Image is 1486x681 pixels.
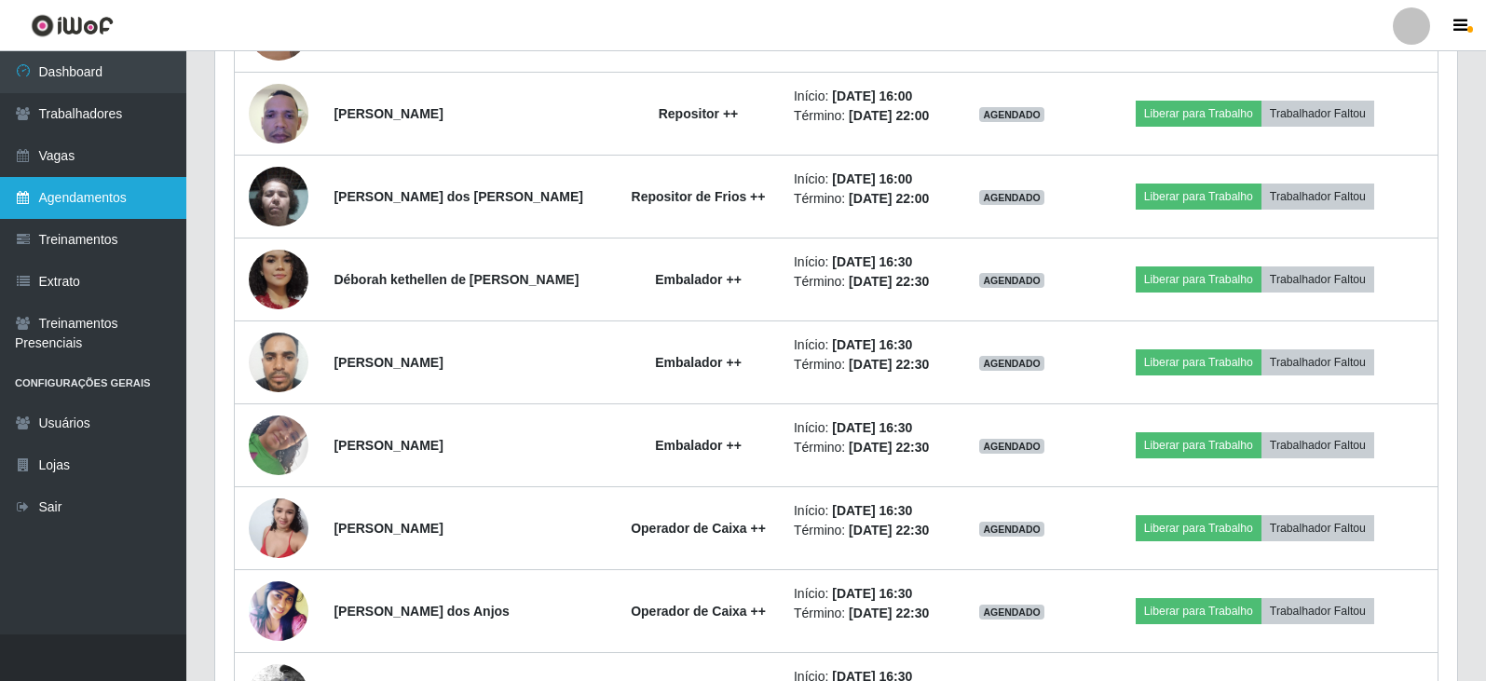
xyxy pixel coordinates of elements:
[631,521,766,536] strong: Operador de Caixa ++
[979,356,1044,371] span: AGENDADO
[1261,432,1374,458] button: Trabalhador Faltou
[849,606,929,620] time: [DATE] 22:30
[979,107,1044,122] span: AGENDADO
[334,604,510,619] strong: [PERSON_NAME] dos Anjos
[794,604,940,623] li: Término:
[1136,515,1261,541] button: Liberar para Trabalho
[1261,598,1374,624] button: Trabalhador Faltou
[979,190,1044,205] span: AGENDADO
[1261,266,1374,293] button: Trabalhador Faltou
[832,503,912,518] time: [DATE] 16:30
[849,191,929,206] time: [DATE] 22:00
[659,106,739,121] strong: Repositor ++
[334,355,443,370] strong: [PERSON_NAME]
[979,273,1044,288] span: AGENDADO
[1136,432,1261,458] button: Liberar para Trabalho
[1261,101,1374,127] button: Trabalhador Faltou
[849,108,929,123] time: [DATE] 22:00
[794,355,940,375] li: Término:
[794,521,940,540] li: Término:
[655,272,742,287] strong: Embalador ++
[655,355,742,370] strong: Embalador ++
[334,521,443,536] strong: [PERSON_NAME]
[832,89,912,103] time: [DATE] 16:00
[832,586,912,601] time: [DATE] 16:30
[655,438,742,453] strong: Embalador ++
[832,254,912,269] time: [DATE] 16:30
[979,605,1044,620] span: AGENDADO
[334,438,443,453] strong: [PERSON_NAME]
[334,189,583,204] strong: [PERSON_NAME] dos [PERSON_NAME]
[1136,184,1261,210] button: Liberar para Trabalho
[794,438,940,457] li: Término:
[832,171,912,186] time: [DATE] 16:00
[794,584,940,604] li: Início:
[794,106,940,126] li: Término:
[832,420,912,435] time: [DATE] 16:30
[1136,349,1261,375] button: Liberar para Trabalho
[849,274,929,289] time: [DATE] 22:30
[794,418,940,438] li: Início:
[1261,349,1374,375] button: Trabalhador Faltou
[1136,266,1261,293] button: Liberar para Trabalho
[1261,515,1374,541] button: Trabalhador Faltou
[334,106,443,121] strong: [PERSON_NAME]
[632,189,766,204] strong: Repositor de Frios ++
[249,157,308,236] img: 1657575579568.jpeg
[249,488,308,567] img: 1743531508454.jpeg
[631,604,766,619] strong: Operador de Caixa ++
[849,357,929,372] time: [DATE] 22:30
[249,322,308,402] img: 1735509810384.jpeg
[249,74,308,153] img: 1749852660115.jpeg
[979,439,1044,454] span: AGENDADO
[794,501,940,521] li: Início:
[249,392,308,498] img: 1757074441917.jpeg
[1261,184,1374,210] button: Trabalhador Faltou
[979,522,1044,537] span: AGENDADO
[334,272,579,287] strong: Déborah kethellen de [PERSON_NAME]
[249,577,308,647] img: 1685320572909.jpeg
[794,272,940,292] li: Término:
[794,170,940,189] li: Início:
[794,87,940,106] li: Início:
[1136,598,1261,624] button: Liberar para Trabalho
[249,218,308,341] img: 1705882743267.jpeg
[849,523,929,538] time: [DATE] 22:30
[794,335,940,355] li: Início:
[832,337,912,352] time: [DATE] 16:30
[1136,101,1261,127] button: Liberar para Trabalho
[794,252,940,272] li: Início:
[31,14,114,37] img: CoreUI Logo
[849,440,929,455] time: [DATE] 22:30
[794,189,940,209] li: Término:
